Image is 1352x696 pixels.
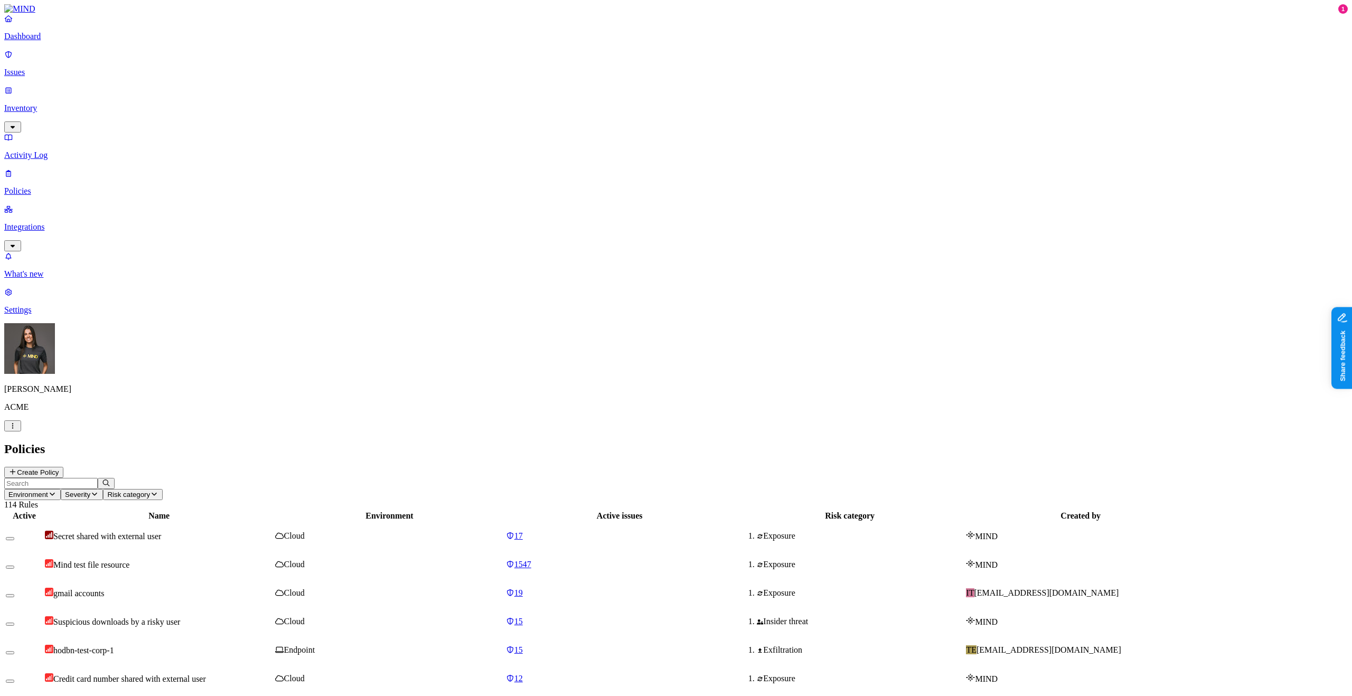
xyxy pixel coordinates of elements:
span: Endpoint [284,645,315,654]
a: Settings [4,287,1348,315]
div: Exposure [757,560,964,569]
span: gmail accounts [53,589,104,598]
a: Dashboard [4,14,1348,41]
a: 19 [506,588,734,598]
p: [PERSON_NAME] [4,384,1348,394]
img: Gal Cohen [4,323,55,374]
div: Environment [275,511,503,521]
p: Issues [4,68,1348,77]
p: ACME [4,402,1348,412]
img: mind-logo-icon [966,559,975,568]
a: 15 [506,645,734,655]
img: severity-high [45,616,53,625]
div: Exposure [757,531,964,541]
p: Policies [4,186,1348,196]
img: severity-high [45,645,53,653]
span: Cloud [284,588,305,597]
span: 1547 [514,560,531,569]
p: Inventory [4,104,1348,113]
span: Cloud [284,674,305,683]
div: Created by [966,511,1195,521]
p: Dashboard [4,32,1348,41]
a: 1547 [506,560,734,569]
a: Integrations [4,204,1348,250]
span: 19 [514,588,523,597]
span: MIND [975,674,998,683]
span: [EMAIL_ADDRESS][DOMAIN_NAME] [977,645,1121,654]
a: 15 [506,617,734,626]
img: mind-logo-icon [966,531,975,539]
h2: Policies [4,442,1348,456]
img: severity-high [45,673,53,682]
a: Activity Log [4,133,1348,160]
span: 12 [514,674,523,683]
img: mind-logo-icon [966,673,975,682]
a: Issues [4,50,1348,77]
span: Cloud [284,560,305,569]
span: Cloud [284,617,305,626]
input: Search [4,478,98,489]
div: Exfiltration [757,645,964,655]
span: MIND [975,617,998,626]
span: 15 [514,617,523,626]
img: mind-logo-icon [966,616,975,625]
img: severity-critical [45,531,53,539]
span: Suspicious downloads by a risky user [53,617,180,626]
span: IT [966,588,974,597]
div: Name [45,511,273,521]
div: Risk category [736,511,964,521]
p: What's new [4,269,1348,279]
span: hodbn-test-corp-1 [53,646,114,655]
span: [EMAIL_ADDRESS][DOMAIN_NAME] [974,588,1119,597]
span: Mind test file resource [53,560,129,569]
div: Exposure [757,588,964,598]
span: 114 Rules [4,500,38,509]
div: Active [6,511,43,521]
span: Risk category [107,491,150,499]
div: 1 [1338,4,1348,14]
img: severity-high [45,559,53,568]
span: Secret shared with external user [53,532,161,541]
a: Inventory [4,86,1348,131]
p: Activity Log [4,151,1348,160]
span: TE [966,645,977,654]
a: 12 [506,674,734,683]
button: Create Policy [4,467,63,478]
span: Severity [65,491,90,499]
span: Cloud [284,531,305,540]
span: Credit card number shared with external user [53,674,206,683]
a: MIND [4,4,1348,14]
span: 15 [514,645,523,654]
p: Integrations [4,222,1348,232]
img: severity-high [45,588,53,596]
div: Insider threat [757,617,964,626]
a: Policies [4,168,1348,196]
span: Environment [8,491,48,499]
span: MIND [975,532,998,541]
p: Settings [4,305,1348,315]
a: 17 [506,531,734,541]
span: 17 [514,531,523,540]
div: Active issues [506,511,734,521]
div: Exposure [757,674,964,683]
img: MIND [4,4,35,14]
a: What's new [4,251,1348,279]
span: MIND [975,560,998,569]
